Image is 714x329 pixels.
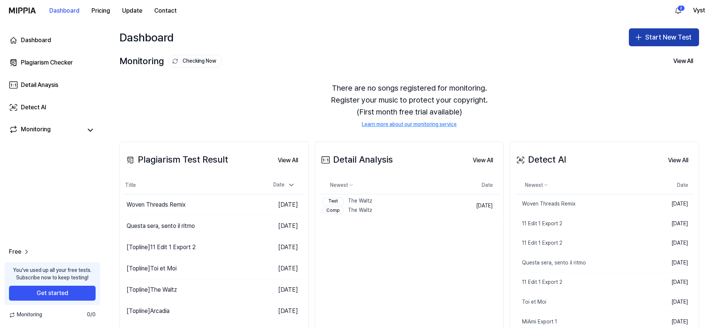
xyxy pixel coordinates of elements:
[651,214,694,234] td: [DATE]
[127,243,196,252] div: [Topline] 11 Edit 1 Export 2
[515,259,586,267] div: Questa sera, sento il ritmo
[362,121,457,128] a: Learn more about our monitoring service
[119,73,699,137] div: There are no songs registered for monitoring. Register your music to protect your copyright. (Fir...
[124,153,228,167] div: Plagiarism Test Result
[43,3,86,18] button: Dashboard
[467,152,499,168] a: View All
[323,198,344,205] div: Test
[124,176,259,194] th: Title
[119,28,174,46] div: Dashboard
[515,214,651,234] a: 11 Edit 1 Export 2
[515,298,546,306] div: Toi et Moi
[629,28,699,46] button: Start New Test
[693,6,705,15] button: Vyst
[116,0,148,21] a: Update
[9,286,96,301] button: Get started
[148,3,183,18] button: Contact
[127,264,177,273] div: [Topline] Toi et Moi
[13,267,91,281] div: You’ve used up all your free tests. Subscribe now to keep testing!
[4,98,100,116] a: Detect AI
[515,194,651,214] a: Woven Threads Remix
[86,3,116,18] button: Pricing
[467,153,499,168] button: View All
[9,247,21,256] span: Free
[662,153,694,168] button: View All
[662,152,694,168] a: View All
[515,279,562,286] div: 11 Edit 1 Export 2
[651,176,694,194] th: Date
[9,7,36,13] img: logo
[272,152,304,168] a: View All
[320,153,393,167] div: Detail Analysis
[515,200,575,208] div: Woven Threads Remix
[463,194,499,217] td: [DATE]
[515,220,562,228] div: 11 Edit 1 Export 2
[4,76,100,94] a: Detail Anaysis
[9,311,42,319] span: Monitoring
[272,153,304,168] button: View All
[320,194,463,217] a: TestThe WaltzCompThe Waltz
[119,54,222,68] div: Monitoring
[515,273,651,292] a: 11 Edit 1 Export 2
[21,125,51,135] div: Monitoring
[651,273,694,292] td: [DATE]
[651,292,694,312] td: [DATE]
[515,239,562,247] div: 11 Edit 1 Export 2
[651,253,694,273] td: [DATE]
[323,197,372,205] div: The Waltz
[9,247,30,256] a: Free
[515,253,651,273] a: Questa sera, sento il ritmo
[4,31,100,49] a: Dashboard
[672,4,684,16] button: 알림2
[677,5,685,11] div: 2
[87,311,96,319] span: 0 / 0
[127,222,195,231] div: Questa sera, sento il ritmo
[463,176,499,194] th: Date
[674,6,683,15] img: 알림
[259,216,304,237] td: [DATE]
[127,200,186,209] div: Woven Threads Remix
[651,234,694,253] td: [DATE]
[651,194,694,214] td: [DATE]
[127,285,177,294] div: [Topline] The Waltz
[259,194,304,216] td: [DATE]
[259,237,304,258] td: [DATE]
[9,125,82,135] a: Monitoring
[515,234,651,253] a: 11 Edit 1 Export 2
[259,301,304,322] td: [DATE]
[21,103,46,112] div: Detect AI
[323,207,372,214] div: The Waltz
[4,54,100,72] a: Plagiarism Checker
[21,58,73,67] div: Plagiarism Checker
[515,318,557,326] div: MiAmi Export 1
[667,54,699,69] button: View All
[21,81,58,90] div: Detail Anaysis
[116,3,148,18] button: Update
[323,207,344,214] div: Comp
[21,36,51,45] div: Dashboard
[259,279,304,301] td: [DATE]
[270,179,298,191] div: Date
[515,153,566,167] div: Detect AI
[259,258,304,279] td: [DATE]
[168,55,222,68] button: Checking Now
[515,292,651,312] a: Toi et Moi
[127,307,170,316] div: [Topline] Arcadia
